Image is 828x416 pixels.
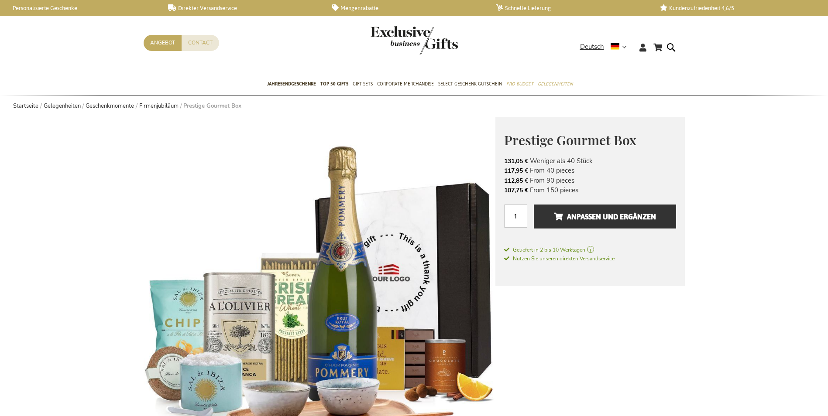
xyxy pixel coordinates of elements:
[44,102,81,110] a: Gelegenheiten
[504,254,615,263] a: Nutzen Sie unseren direkten Versandservice
[534,205,676,228] button: Anpassen und ergänzen
[168,4,318,12] a: Direkter Versandservice
[139,102,179,110] a: Firmenjubiläum
[182,35,219,51] a: Contact
[504,157,528,165] span: 131,05 €
[504,166,676,175] li: From 40 pieces
[86,102,134,110] a: Geschenkmomente
[504,156,676,166] li: Weniger als 40 Stück
[580,42,632,52] div: Deutsch
[504,185,676,195] li: From 150 pieces
[538,79,573,89] span: Gelegenheiten
[580,42,604,52] span: Deutsch
[267,79,316,89] span: Jahresendgeschenke
[183,102,241,110] strong: Prestige Gourmet Box
[438,79,502,89] span: Select Geschenk Gutschein
[506,79,533,89] span: Pro Budget
[504,205,527,228] input: Menge
[13,102,38,110] a: Startseite
[4,4,154,12] a: Personalisierte Geschenke
[504,177,528,185] span: 112,85 €
[660,4,810,12] a: Kundenzufriedenheit 4,6/5
[144,35,182,51] a: Angebot
[371,26,458,55] img: Exclusive Business gifts logo
[496,4,646,12] a: Schnelle Lieferung
[504,131,636,149] span: Prestige Gourmet Box
[504,255,615,262] span: Nutzen Sie unseren direkten Versandservice
[371,26,414,55] a: store logo
[377,79,434,89] span: Corporate Merchandise
[504,176,676,185] li: From 90 pieces
[353,79,373,89] span: Gift Sets
[504,246,676,254] a: Geliefert in 2 bis 10 Werktagen
[504,186,528,194] span: 107,75 €
[554,210,656,224] span: Anpassen und ergänzen
[504,167,528,175] span: 117,95 €
[332,4,482,12] a: Mengenrabatte
[320,79,348,89] span: TOP 50 Gifts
